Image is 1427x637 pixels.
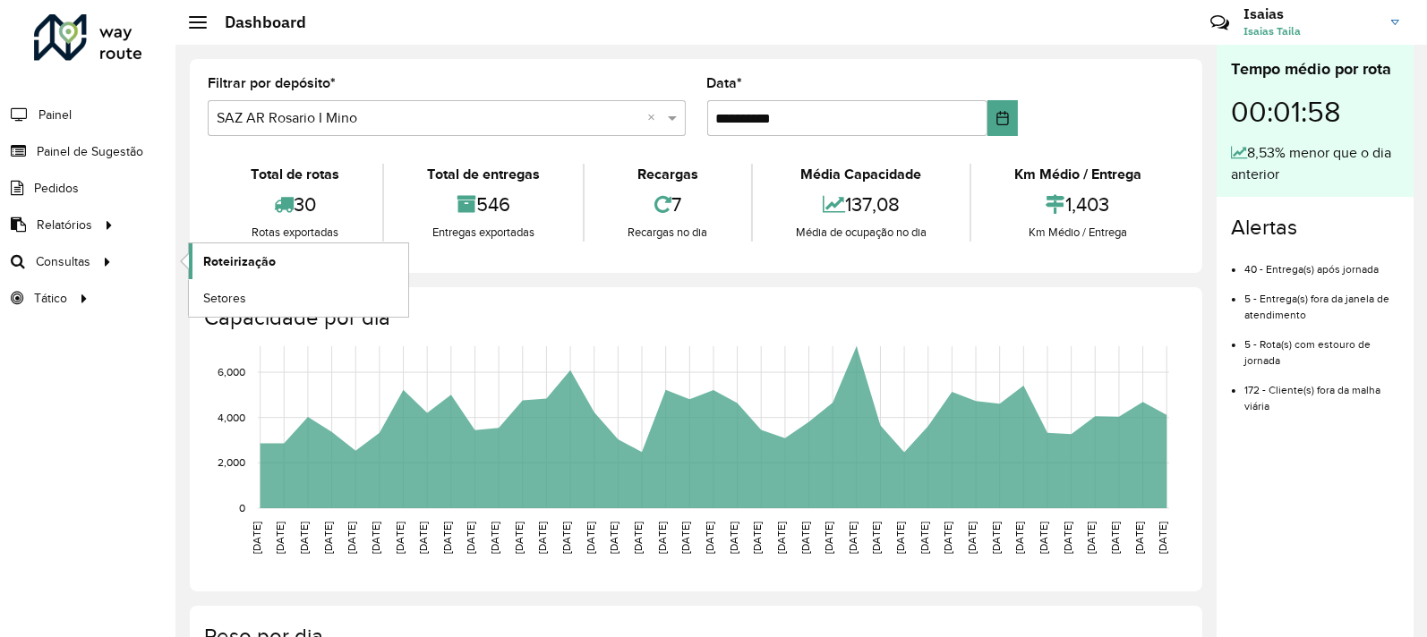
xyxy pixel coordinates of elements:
[1109,522,1121,554] text: [DATE]
[757,185,965,224] div: 137,08
[589,185,746,224] div: 7
[37,216,92,234] span: Relatórios
[704,522,715,554] text: [DATE]
[189,280,408,316] a: Setores
[757,164,965,185] div: Média Capacidade
[707,72,743,94] label: Data
[1085,522,1097,554] text: [DATE]
[1244,369,1399,414] li: 172 - Cliente(s) fora da malha viária
[1231,215,1399,241] h4: Alertas
[990,522,1002,554] text: [DATE]
[251,522,262,554] text: [DATE]
[417,522,429,554] text: [DATE]
[218,456,245,468] text: 2,000
[218,366,245,378] text: 6,000
[1038,522,1049,554] text: [DATE]
[189,243,408,279] a: Roteirização
[1243,23,1378,39] span: Isaias Taila
[871,522,883,554] text: [DATE]
[389,185,578,224] div: 546
[1231,57,1399,81] div: Tempo médio por rota
[513,522,525,554] text: [DATE]
[1062,522,1073,554] text: [DATE]
[204,305,1184,331] h4: Capacidade por dia
[1157,522,1168,554] text: [DATE]
[799,522,811,554] text: [DATE]
[34,179,79,198] span: Pedidos
[441,522,453,554] text: [DATE]
[394,522,406,554] text: [DATE]
[608,522,620,554] text: [DATE]
[1243,5,1378,22] h3: Isaias
[536,522,548,554] text: [DATE]
[212,164,378,185] div: Total de rotas
[966,522,978,554] text: [DATE]
[1231,81,1399,142] div: 00:01:58
[212,185,378,224] div: 30
[1244,277,1399,323] li: 5 - Entrega(s) fora da janela de atendimento
[1231,142,1399,185] div: 8,53% menor que o dia anterior
[274,522,286,554] text: [DATE]
[208,72,336,94] label: Filtrar por depósito
[389,224,578,242] div: Entregas exportadas
[1201,4,1239,42] a: Contato Rápido
[560,522,572,554] text: [DATE]
[976,185,1180,224] div: 1,403
[1133,522,1145,554] text: [DATE]
[632,522,644,554] text: [DATE]
[656,522,668,554] text: [DATE]
[648,107,663,129] span: Clear all
[370,522,381,554] text: [DATE]
[207,13,306,32] h2: Dashboard
[589,164,746,185] div: Recargas
[728,522,739,554] text: [DATE]
[775,522,787,554] text: [DATE]
[942,522,953,554] text: [DATE]
[1013,522,1025,554] text: [DATE]
[976,164,1180,185] div: Km Médio / Entrega
[757,224,965,242] div: Média de ocupação no dia
[218,412,245,423] text: 4,000
[239,502,245,514] text: 0
[894,522,906,554] text: [DATE]
[976,224,1180,242] div: Km Médio / Entrega
[346,522,357,554] text: [DATE]
[679,522,691,554] text: [DATE]
[489,522,500,554] text: [DATE]
[466,522,477,554] text: [DATE]
[1244,248,1399,277] li: 40 - Entrega(s) após jornada
[203,289,246,308] span: Setores
[38,106,72,124] span: Painel
[298,522,310,554] text: [DATE]
[987,100,1018,136] button: Choose Date
[203,252,276,271] span: Roteirização
[823,522,834,554] text: [DATE]
[919,522,930,554] text: [DATE]
[37,142,143,161] span: Painel de Sugestão
[389,164,578,185] div: Total de entregas
[212,224,378,242] div: Rotas exportadas
[585,522,596,554] text: [DATE]
[322,522,334,554] text: [DATE]
[34,289,67,308] span: Tático
[751,522,763,554] text: [DATE]
[589,224,746,242] div: Recargas no dia
[847,522,859,554] text: [DATE]
[36,252,90,271] span: Consultas
[1244,323,1399,369] li: 5 - Rota(s) com estouro de jornada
